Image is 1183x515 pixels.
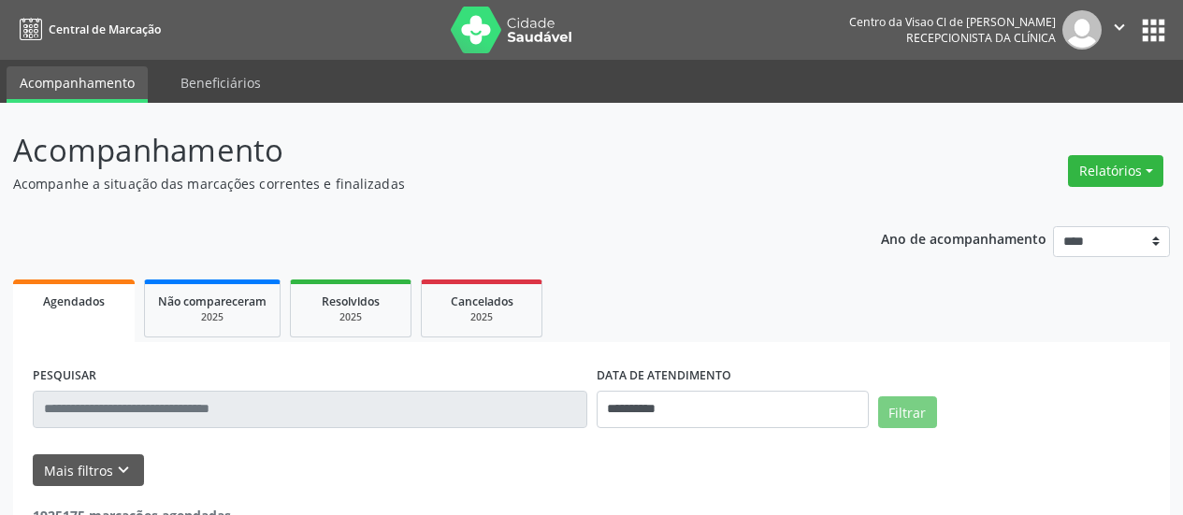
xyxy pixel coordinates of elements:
[597,362,731,391] label: DATA DE ATENDIMENTO
[906,30,1056,46] span: Recepcionista da clínica
[113,460,134,480] i: keyboard_arrow_down
[33,362,96,391] label: PESQUISAR
[167,66,274,99] a: Beneficiários
[1102,10,1137,50] button: 
[33,454,144,487] button: Mais filtroskeyboard_arrow_down
[1068,155,1163,187] button: Relatórios
[49,21,161,37] span: Central de Marcação
[7,66,148,103] a: Acompanhamento
[322,293,380,309] span: Resolvidos
[43,293,105,309] span: Agendados
[1137,14,1170,47] button: apps
[1109,17,1130,37] i: 
[13,14,161,45] a: Central de Marcação
[849,14,1056,30] div: Centro da Visao Cl de [PERSON_NAME]
[1062,10,1102,50] img: img
[13,174,823,193] p: Acompanhe a situação das marcações correntes e finalizadas
[435,310,528,324] div: 2025
[158,310,267,324] div: 2025
[304,310,397,324] div: 2025
[878,396,937,428] button: Filtrar
[451,293,513,309] span: Cancelados
[13,127,823,174] p: Acompanhamento
[881,226,1046,250] p: Ano de acompanhamento
[158,293,267,309] span: Não compareceram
